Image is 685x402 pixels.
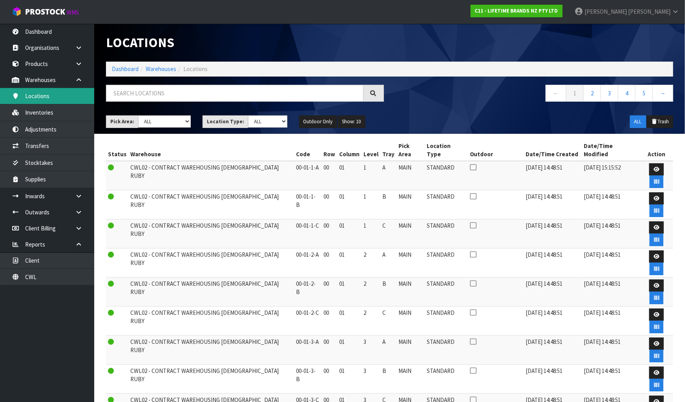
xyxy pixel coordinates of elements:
td: 00-01-3-B [294,364,321,393]
th: Level [362,140,380,161]
td: 00 [321,190,337,219]
td: 1 [362,161,380,190]
a: 1 [566,85,584,102]
th: Warehouse [128,140,294,161]
td: [DATE] 14:48:51 [524,364,582,393]
a: Warehouses [146,65,176,73]
input: Search locations [106,85,364,102]
th: Action [640,140,673,161]
td: STANDARD [425,161,468,190]
td: 01 [337,364,362,393]
span: ProStock [25,7,65,17]
td: C [380,219,396,248]
td: STANDARD [425,364,468,393]
td: 01 [337,190,362,219]
td: 00 [321,248,337,277]
td: 00-01-3-A [294,335,321,364]
th: Date/Time Created [524,140,582,161]
td: MAIN [396,190,425,219]
button: ALL [630,115,646,128]
td: 00-01-2-A [294,248,321,277]
button: Trash [647,115,673,128]
h1: Locations [106,35,384,50]
td: 00-01-1-A [294,161,321,190]
th: Location Type [425,140,468,161]
td: B [380,190,396,219]
th: Pick Area [396,140,425,161]
td: [DATE] 14:48:51 [582,190,640,219]
td: MAIN [396,161,425,190]
td: CWL02 - CONTRACT WAREHOUSING [DEMOGRAPHIC_DATA] RUBY [128,248,294,277]
strong: C11 - LIFETIME BRANDS NZ PTY LTD [475,7,558,14]
a: ← [546,85,566,102]
td: 2 [362,306,380,335]
td: C [380,306,396,335]
td: MAIN [396,219,425,248]
td: 2 [362,248,380,277]
td: A [380,335,396,364]
th: Row [321,140,337,161]
strong: Pick Area: [110,118,134,125]
td: [DATE] 14:48:51 [524,277,582,306]
td: CWL02 - CONTRACT WAREHOUSING [DEMOGRAPHIC_DATA] RUBY [128,161,294,190]
th: Outdoor [468,140,524,161]
td: 1 [362,219,380,248]
td: 01 [337,306,362,335]
th: Status [106,140,128,161]
td: A [380,248,396,277]
th: Date/Time Modified [582,140,640,161]
small: WMS [67,9,79,16]
td: CWL02 - CONTRACT WAREHOUSING [DEMOGRAPHIC_DATA] RUBY [128,190,294,219]
td: CWL02 - CONTRACT WAREHOUSING [DEMOGRAPHIC_DATA] RUBY [128,364,294,393]
td: STANDARD [425,277,468,306]
td: 00 [321,306,337,335]
td: MAIN [396,335,425,364]
td: 00-01-1-B [294,190,321,219]
td: [DATE] 14:48:51 [582,335,640,364]
td: 00 [321,161,337,190]
td: CWL02 - CONTRACT WAREHOUSING [DEMOGRAPHIC_DATA] RUBY [128,306,294,335]
span: Locations [183,65,208,73]
td: 00 [321,335,337,364]
th: Column [337,140,362,161]
img: cube-alt.png [12,7,22,16]
td: B [380,277,396,306]
a: 5 [635,85,653,102]
nav: Page navigation [396,85,674,104]
td: CWL02 - CONTRACT WAREHOUSING [DEMOGRAPHIC_DATA] RUBY [128,335,294,364]
td: MAIN [396,306,425,335]
td: 00-01-2-C [294,306,321,335]
td: [DATE] 14:48:51 [582,248,640,277]
td: 00-01-1-C [294,219,321,248]
td: [DATE] 14:48:51 [582,219,640,248]
td: [DATE] 14:48:51 [524,306,582,335]
td: STANDARD [425,335,468,364]
span: [PERSON_NAME] [585,8,627,15]
td: MAIN [396,364,425,393]
button: Outdoor Only [299,115,337,128]
a: Dashboard [112,65,139,73]
td: STANDARD [425,190,468,219]
td: 01 [337,219,362,248]
td: [DATE] 14:48:51 [582,306,640,335]
span: [PERSON_NAME] [628,8,670,15]
a: → [652,85,673,102]
td: 2 [362,277,380,306]
td: [DATE] 14:48:51 [524,335,582,364]
td: [DATE] 14:48:51 [524,219,582,248]
td: 01 [337,335,362,364]
a: 4 [618,85,636,102]
a: C11 - LIFETIME BRANDS NZ PTY LTD [471,5,563,17]
button: Show: 10 [338,115,365,128]
td: [DATE] 14:48:51 [524,248,582,277]
td: [DATE] 15:15:52 [582,161,640,190]
th: Code [294,140,321,161]
td: MAIN [396,248,425,277]
td: [DATE] 14:48:51 [582,364,640,393]
td: 01 [337,248,362,277]
td: 1 [362,190,380,219]
td: 00 [321,364,337,393]
td: 3 [362,364,380,393]
td: MAIN [396,277,425,306]
td: CWL02 - CONTRACT WAREHOUSING [DEMOGRAPHIC_DATA] RUBY [128,277,294,306]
